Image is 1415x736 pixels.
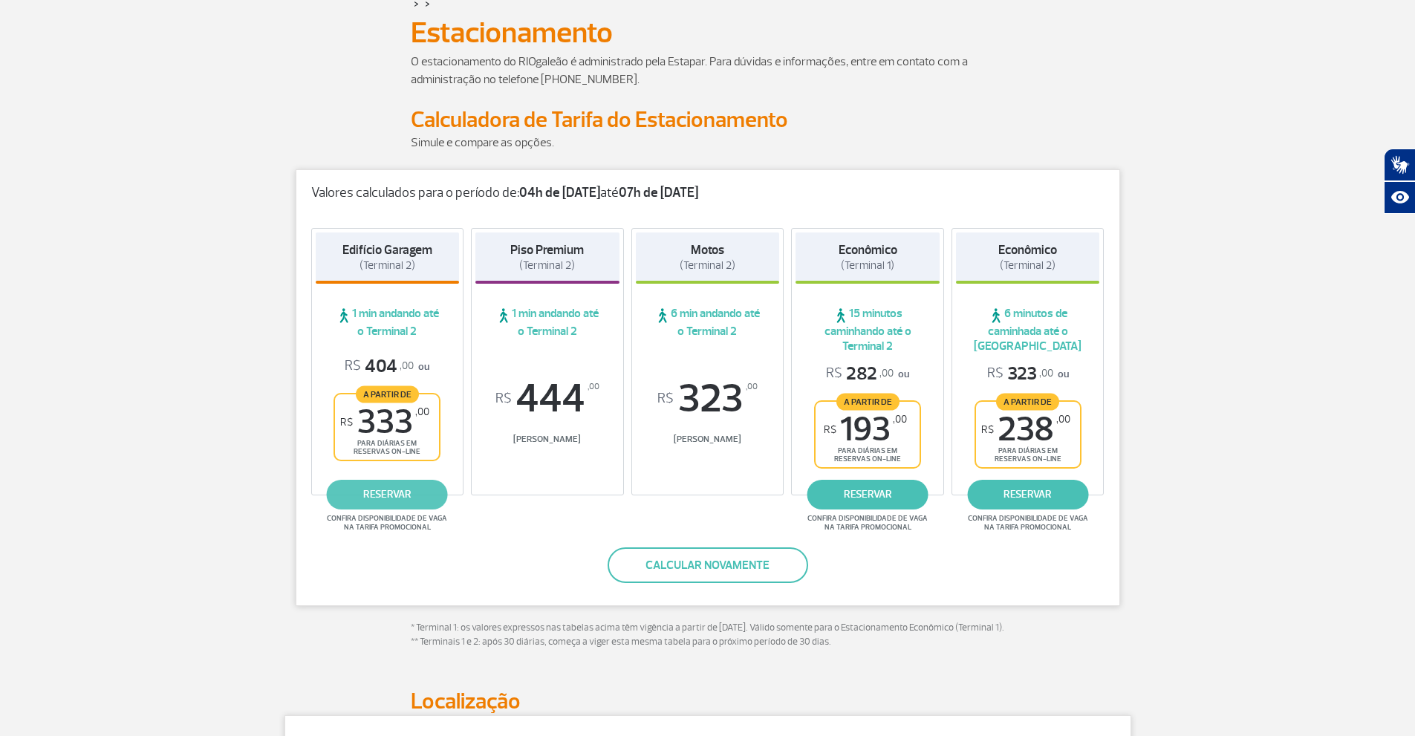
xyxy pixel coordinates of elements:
[356,385,419,403] span: A partir de
[411,134,1005,152] p: Simule e compare as opções.
[316,306,460,339] span: 1 min andando até o Terminal 2
[796,306,940,354] span: 15 minutos caminhando até o Terminal 2
[967,480,1088,509] a: reservar
[636,379,780,419] span: 323
[619,184,698,201] strong: 07h de [DATE]
[311,185,1105,201] p: Valores calculados para o período de: até
[340,416,353,429] sup: R$
[1056,413,1070,426] sup: ,00
[415,406,429,418] sup: ,00
[807,480,928,509] a: reservar
[826,362,909,385] p: ou
[345,355,429,378] p: ou
[691,242,724,258] strong: Motos
[956,306,1100,354] span: 6 minutos de caminhada até o [GEOGRAPHIC_DATA]
[989,446,1067,463] span: para diárias em reservas on-line
[826,362,894,385] span: 282
[340,406,429,439] span: 333
[981,413,1070,446] span: 238
[325,514,449,532] span: Confira disponibilidade de vaga na tarifa promocional
[1384,149,1415,181] button: Abrir tradutor de língua de sinais.
[987,362,1053,385] span: 323
[510,242,584,258] strong: Piso Premium
[411,621,1005,650] p: * Terminal 1: os valores expressos nas tabelas acima têm vigência a partir de [DATE]. Válido some...
[1000,258,1055,273] span: (Terminal 2)
[360,258,415,273] span: (Terminal 2)
[495,391,512,407] sup: R$
[348,439,426,456] span: para diárias em reservas on-line
[805,514,930,532] span: Confira disponibilidade de vaga na tarifa promocional
[475,434,619,445] span: [PERSON_NAME]
[342,242,432,258] strong: Edifício Garagem
[1384,149,1415,214] div: Plugin de acessibilidade da Hand Talk.
[636,434,780,445] span: [PERSON_NAME]
[345,355,414,378] span: 404
[411,53,1005,88] p: O estacionamento do RIOgaleão é administrado pela Estapar. Para dúvidas e informações, entre em c...
[411,106,1005,134] h2: Calculadora de Tarifa do Estacionamento
[475,379,619,419] span: 444
[680,258,735,273] span: (Terminal 2)
[746,379,758,395] sup: ,00
[966,514,1090,532] span: Confira disponibilidade de vaga na tarifa promocional
[839,242,897,258] strong: Econômico
[657,391,674,407] sup: R$
[824,413,907,446] span: 193
[981,423,994,436] sup: R$
[996,393,1059,410] span: A partir de
[588,379,599,395] sup: ,00
[841,258,894,273] span: (Terminal 1)
[828,446,907,463] span: para diárias em reservas on-line
[519,258,575,273] span: (Terminal 2)
[636,306,780,339] span: 6 min andando até o Terminal 2
[475,306,619,339] span: 1 min andando até o Terminal 2
[411,688,1005,715] h2: Localização
[327,480,448,509] a: reservar
[836,393,900,410] span: A partir de
[1384,181,1415,214] button: Abrir recursos assistivos.
[608,547,808,583] button: Calcular novamente
[824,423,836,436] sup: R$
[987,362,1069,385] p: ou
[998,242,1057,258] strong: Econômico
[519,184,600,201] strong: 04h de [DATE]
[411,20,1005,45] h1: Estacionamento
[893,413,907,426] sup: ,00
